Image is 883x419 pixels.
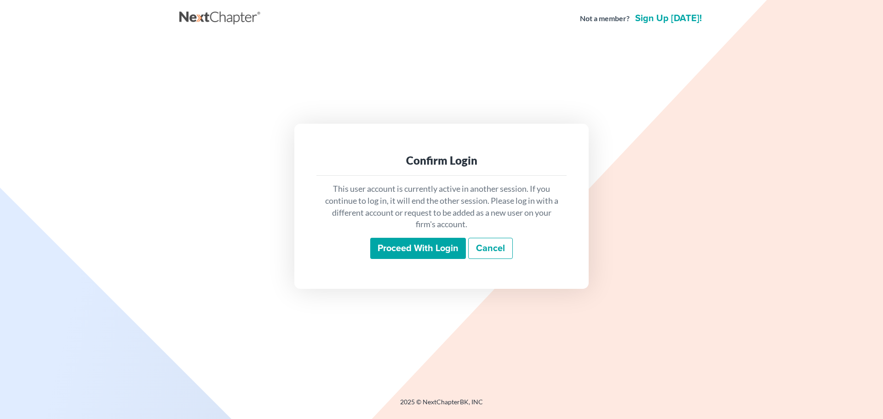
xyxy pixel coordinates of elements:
[179,397,704,414] div: 2025 © NextChapterBK, INC
[580,13,630,24] strong: Not a member?
[324,183,559,230] p: This user account is currently active in another session. If you continue to log in, it will end ...
[324,153,559,168] div: Confirm Login
[370,238,466,259] input: Proceed with login
[633,14,704,23] a: Sign up [DATE]!
[468,238,513,259] a: Cancel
